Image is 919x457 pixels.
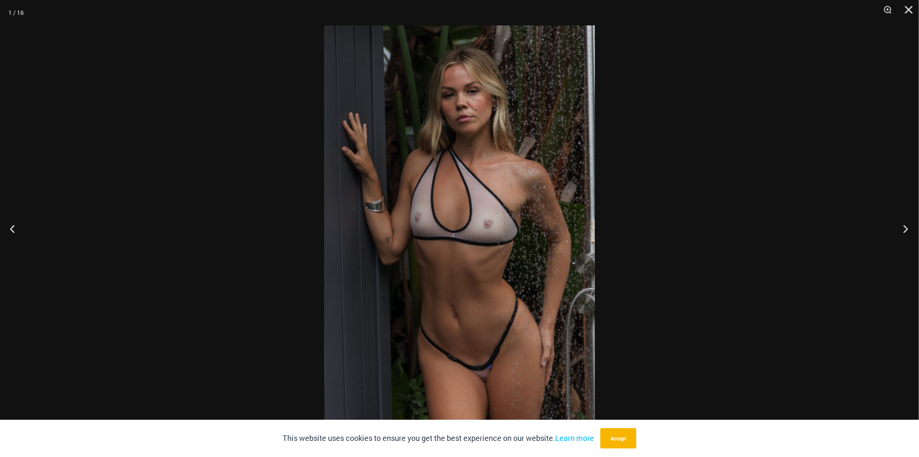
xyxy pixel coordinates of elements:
[324,25,595,432] img: Trade Winds IvoryInk 384 Top 453 Micro 04
[600,428,636,449] button: Accept
[283,432,594,445] p: This website uses cookies to ensure you get the best experience on our website.
[8,6,24,19] div: 1 / 16
[887,208,919,250] button: Next
[555,433,594,443] a: Learn more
